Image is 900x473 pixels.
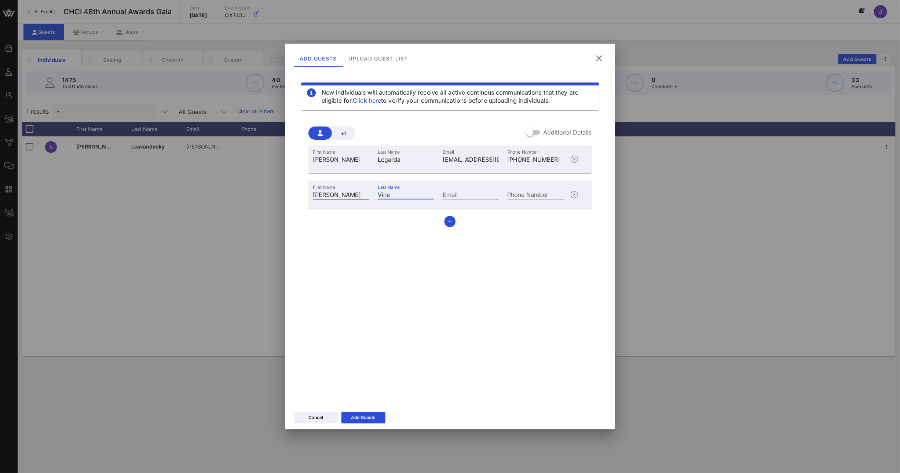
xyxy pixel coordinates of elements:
[378,190,434,199] input: Last Name
[351,414,376,421] div: Add Guests
[343,49,414,67] div: Upload Guest List
[508,149,538,155] label: Phone Number
[443,149,454,155] label: Email
[294,412,338,423] button: Cancel
[338,130,350,136] span: +1
[313,149,335,155] label: First Name
[322,88,593,104] div: New individuals will automatically receive all active continous communications that they are elig...
[378,149,400,155] label: Last Name
[313,184,335,190] label: First Name
[378,184,400,190] label: Last Name
[332,126,355,140] button: +1
[308,414,323,421] div: Cancel
[353,97,381,104] a: Click here
[341,412,385,423] button: Add Guests
[294,49,343,67] div: Add Guests
[543,129,592,136] label: Additional Details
